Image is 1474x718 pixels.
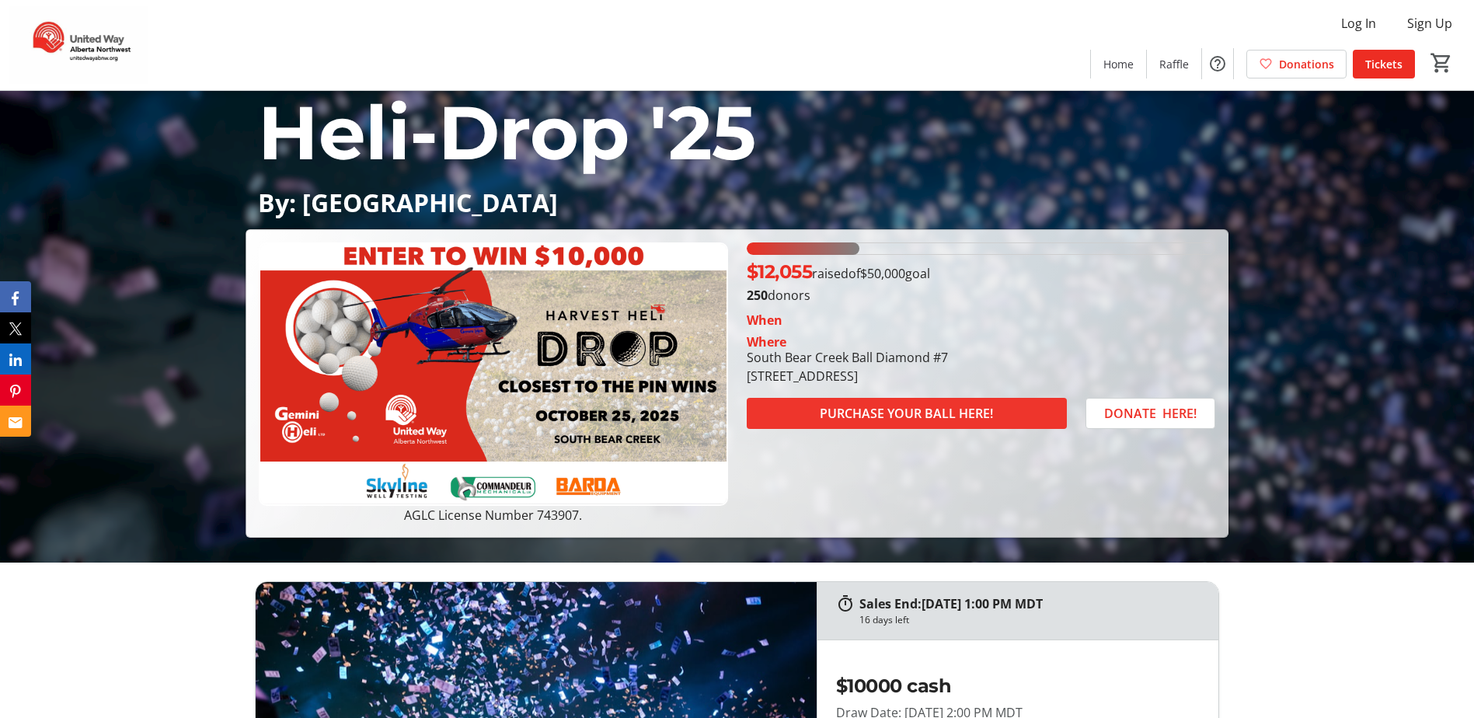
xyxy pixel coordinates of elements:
span: Home [1103,56,1134,72]
button: PURCHASE YOUR BALL HERE! [747,398,1067,429]
a: Home [1091,50,1146,78]
button: DONATE HERE! [1085,398,1215,429]
div: Where [747,336,786,348]
p: AGLC License Number 743907. [259,506,727,525]
button: Help [1202,48,1233,79]
button: Sign Up [1395,11,1465,36]
div: 24.11186% of fundraising goal reached [747,242,1215,255]
div: South Bear Creek Ball Diamond #7 [747,348,948,367]
div: [STREET_ADDRESS] [747,367,948,385]
div: 16 days left [859,613,909,627]
span: Donations [1279,56,1334,72]
span: DONATE HERE! [1104,404,1197,423]
p: raised of goal [747,258,931,286]
span: Sign Up [1407,14,1452,33]
span: Sales End: [859,595,922,612]
span: Tickets [1365,56,1403,72]
p: By: [GEOGRAPHIC_DATA] [258,189,1216,216]
span: Heli-Drop '25 [258,87,756,178]
span: PURCHASE YOUR BALL HERE! [820,404,993,423]
p: donors [747,286,1215,305]
span: $50,000 [860,265,905,282]
span: [DATE] 1:00 PM MDT [922,595,1043,612]
b: 250 [747,287,768,304]
a: Donations [1246,50,1347,78]
span: Raffle [1159,56,1189,72]
span: $12,055 [747,260,813,283]
button: Cart [1427,49,1455,77]
button: Log In [1329,11,1389,36]
a: Tickets [1353,50,1415,78]
img: Campaign CTA Media Photo [259,242,727,506]
div: When [747,311,782,329]
span: Log In [1341,14,1376,33]
a: Raffle [1147,50,1201,78]
h2: $10000 cash [836,672,1200,700]
img: United Way Alberta Northwest's Logo [9,6,148,84]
